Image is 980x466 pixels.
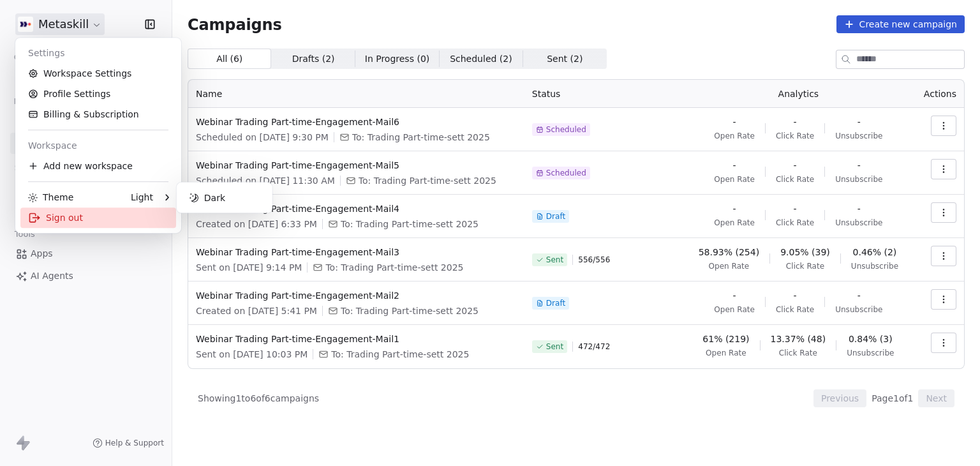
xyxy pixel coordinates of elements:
[20,135,176,156] div: Workspace
[20,156,176,176] div: Add new workspace
[28,191,73,204] div: Theme
[20,43,176,63] div: Settings
[131,191,153,204] div: Light
[182,188,267,208] div: Dark
[20,104,176,124] a: Billing & Subscription
[20,207,176,228] div: Sign out
[20,63,176,84] a: Workspace Settings
[20,84,176,104] a: Profile Settings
